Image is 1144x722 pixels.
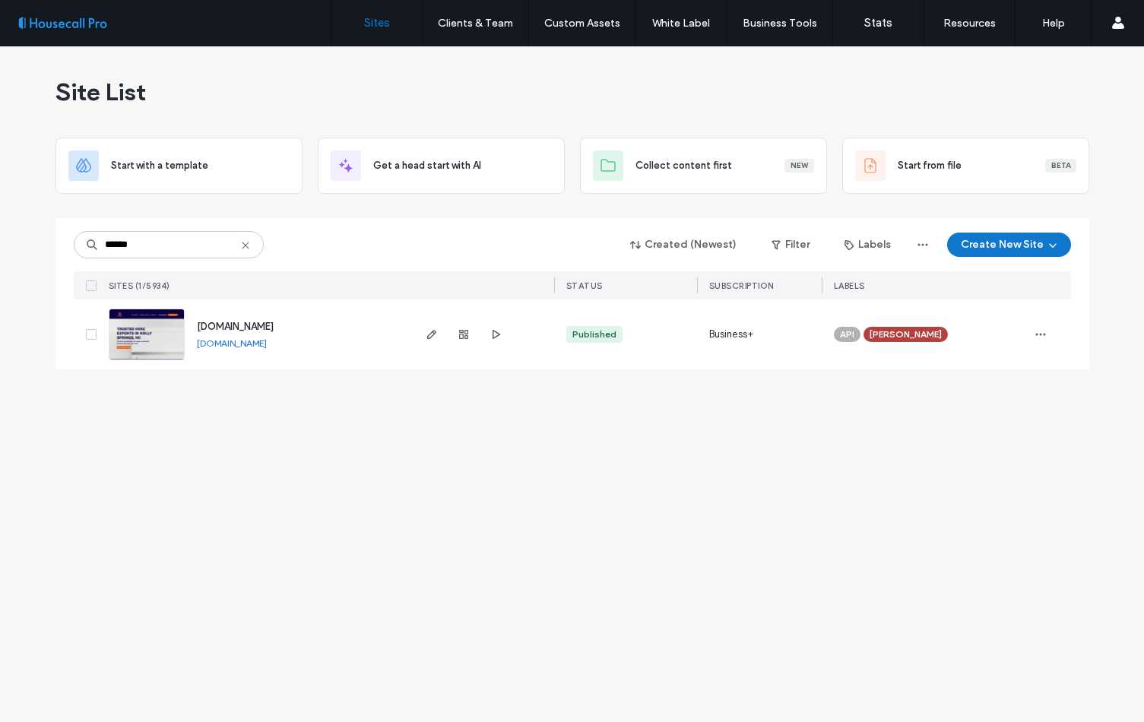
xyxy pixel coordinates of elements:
a: [DOMAIN_NAME] [197,337,267,349]
span: Get a head start with AI [373,158,481,173]
span: [PERSON_NAME] [870,328,942,341]
span: Start from file [898,158,962,173]
button: Labels [831,233,905,257]
div: Beta [1045,159,1076,173]
div: Published [572,328,616,341]
div: Get a head start with AI [318,138,565,194]
span: SUBSCRIPTION [709,280,774,291]
span: Collect content first [635,158,732,173]
button: Create New Site [947,233,1071,257]
div: Start from fileBeta [842,138,1089,194]
div: New [784,159,814,173]
span: STATUS [566,280,603,291]
label: Business Tools [743,17,817,30]
label: Clients & Team [438,17,513,30]
button: Filter [756,233,825,257]
label: Resources [943,17,996,30]
div: Collect content firstNew [580,138,827,194]
a: [DOMAIN_NAME] [197,321,274,332]
label: White Label [652,17,710,30]
label: Custom Assets [544,17,620,30]
span: Site List [55,77,146,107]
div: Start with a template [55,138,303,194]
label: Help [1042,17,1065,30]
span: SITES (1/5934) [109,280,170,291]
span: Business+ [709,327,754,342]
label: Sites [364,16,390,30]
span: API [840,328,854,341]
span: Start with a template [111,158,208,173]
label: Stats [864,16,892,30]
button: Created (Newest) [617,233,750,257]
span: LABELS [834,280,865,291]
